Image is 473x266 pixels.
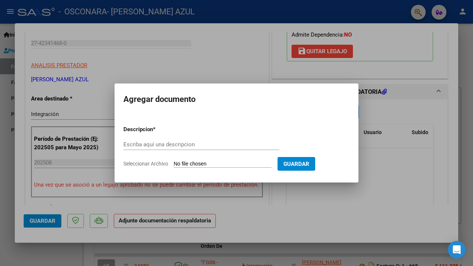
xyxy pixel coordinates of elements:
[283,161,309,167] span: Guardar
[123,161,168,167] span: Seleccionar Archivo
[278,157,315,171] button: Guardar
[123,92,350,106] h2: Agregar documento
[448,241,466,259] div: Open Intercom Messenger
[123,125,191,134] p: Descripcion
